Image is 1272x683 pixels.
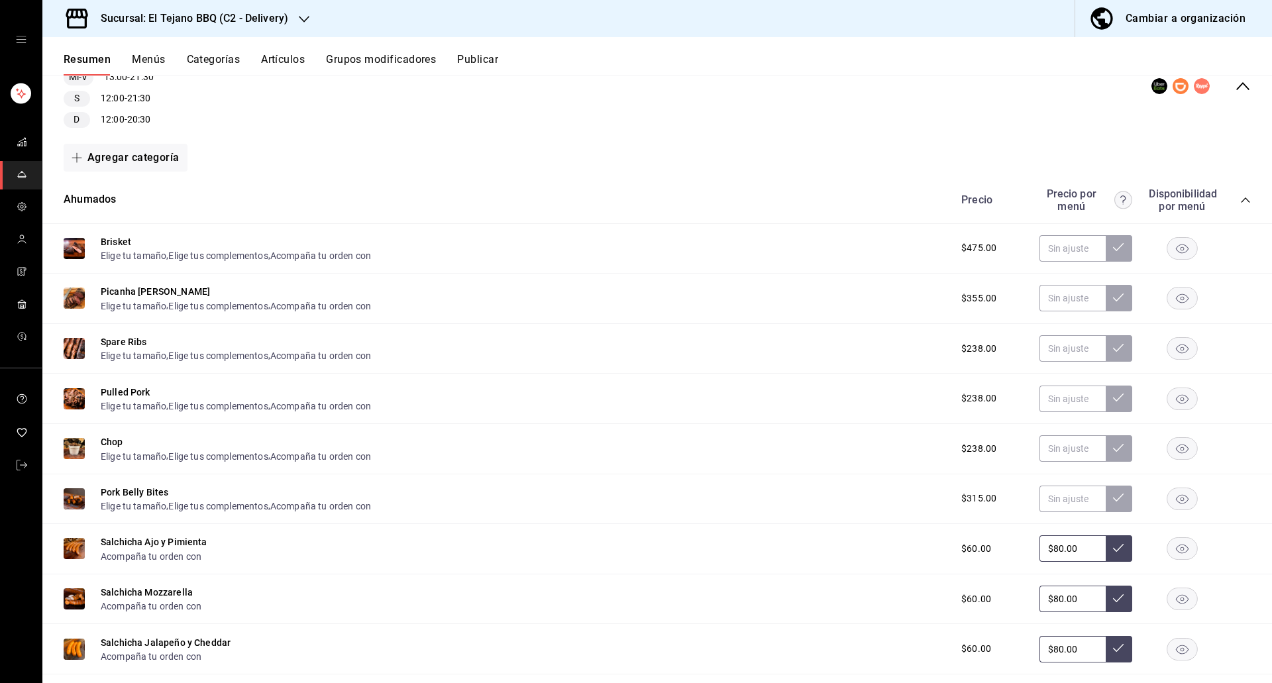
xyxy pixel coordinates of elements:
[270,249,371,262] button: Acompaña tu orden con
[101,600,201,613] button: Acompaña tu orden con
[270,499,371,513] button: Acompaña tu orden con
[64,70,93,84] span: Mi-V
[168,299,268,313] button: Elige tus complementos
[261,53,305,76] button: Artículos
[270,450,371,463] button: Acompaña tu orden con
[101,586,193,599] button: Salchicha Mozzarella
[101,299,166,313] button: Elige tu tamaño
[168,399,268,413] button: Elige tus complementos
[64,438,85,459] img: Preview
[961,492,996,505] span: $315.00
[270,299,371,313] button: Acompaña tu orden con
[42,34,1272,138] div: collapse-menu-row
[69,91,85,105] span: S
[168,450,268,463] button: Elige tus complementos
[101,285,210,298] button: Picanha [PERSON_NAME]
[1039,335,1106,362] input: Sin ajuste
[68,113,85,127] span: D
[1039,235,1106,262] input: Sin ajuste
[961,442,996,456] span: $238.00
[1039,636,1106,662] input: Sin ajuste
[64,639,85,660] img: Preview
[101,348,371,362] div: , ,
[64,588,85,609] img: Preview
[961,291,996,305] span: $355.00
[1039,435,1106,462] input: Sin ajuste
[132,53,165,76] button: Menús
[101,386,150,399] button: Pulled Pork
[101,486,168,499] button: Pork Belly Bites
[101,450,166,463] button: Elige tu tamaño
[101,399,166,413] button: Elige tu tamaño
[948,193,1033,206] div: Precio
[961,392,996,405] span: $238.00
[64,53,111,76] button: Resumen
[64,388,85,409] img: Preview
[1039,486,1106,512] input: Sin ajuste
[101,650,201,663] button: Acompaña tu orden con
[16,34,26,45] button: open drawer
[270,399,371,413] button: Acompaña tu orden con
[101,435,123,448] button: Chop
[961,342,996,356] span: $238.00
[64,70,202,85] div: 13:00 - 21:30
[1240,195,1251,205] button: collapse-category-row
[1039,386,1106,412] input: Sin ajuste
[64,488,85,509] img: Preview
[64,112,202,128] div: 12:00 - 20:30
[101,499,371,513] div: , ,
[1126,9,1245,28] div: Cambiar a organización
[64,91,202,107] div: 12:00 - 21:30
[270,349,371,362] button: Acompaña tu orden con
[64,192,116,207] button: Ahumados
[101,349,166,362] button: Elige tu tamaño
[64,144,187,172] button: Agregar categoría
[1039,535,1106,562] input: Sin ajuste
[168,349,268,362] button: Elige tus complementos
[961,542,991,556] span: $60.00
[101,636,231,649] button: Salchicha Jalapeño y Cheddar
[101,298,371,312] div: , ,
[187,53,240,76] button: Categorías
[101,448,371,462] div: , ,
[64,288,85,309] img: Preview
[101,499,166,513] button: Elige tu tamaño
[1039,586,1106,612] input: Sin ajuste
[64,238,85,259] img: Preview
[101,248,371,262] div: , ,
[1149,187,1215,213] div: Disponibilidad por menú
[457,53,498,76] button: Publicar
[1039,187,1132,213] div: Precio por menú
[961,642,991,656] span: $60.00
[101,335,147,348] button: Spare Ribs
[64,538,85,559] img: Preview
[90,11,288,26] h3: Sucursal: El Tejano BBQ (C2 - Delivery)
[168,499,268,513] button: Elige tus complementos
[961,241,996,255] span: $475.00
[1039,285,1106,311] input: Sin ajuste
[961,592,991,606] span: $60.00
[101,399,371,413] div: , ,
[326,53,436,76] button: Grupos modificadores
[101,249,166,262] button: Elige tu tamaño
[64,53,1272,76] div: navigation tabs
[168,249,268,262] button: Elige tus complementos
[101,550,201,563] button: Acompaña tu orden con
[101,235,131,248] button: Brisket
[64,338,85,359] img: Preview
[101,535,207,549] button: Salchicha Ajo y Pimienta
